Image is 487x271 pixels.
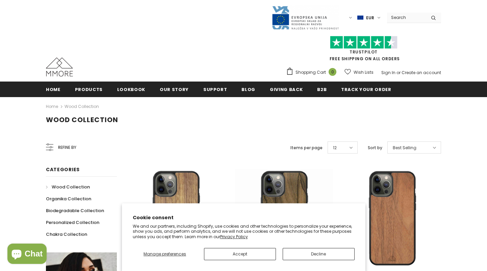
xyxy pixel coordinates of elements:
span: Categories [46,166,80,173]
a: Biodegradable Collection [46,205,104,217]
span: Personalized Collection [46,219,99,226]
a: Home [46,82,60,97]
a: Organika Collection [46,193,91,205]
img: MMORE Cases [46,58,73,76]
span: Home [46,86,60,93]
a: Javni Razpis [272,15,339,20]
input: Search Site [387,13,426,22]
img: Trust Pilot Stars [330,36,398,49]
a: Wish Lists [344,66,374,78]
span: EUR [366,15,374,21]
label: Sort by [368,144,382,151]
span: Blog [241,86,255,93]
span: B2B [317,86,327,93]
a: Wood Collection [46,181,90,193]
span: Wood Collection [52,184,90,190]
p: We and our partners, including Shopify, use cookies and other technologies to personalize your ex... [133,224,355,240]
button: Manage preferences [133,248,197,260]
inbox-online-store-chat: Shopify online store chat [5,244,49,266]
a: Personalized Collection [46,217,99,228]
button: Decline [283,248,355,260]
a: Shopping Cart 0 [286,67,340,77]
a: Home [46,103,58,111]
span: Manage preferences [144,251,186,257]
span: Refine by [58,144,76,151]
a: Lookbook [117,82,145,97]
a: Giving back [270,82,303,97]
a: Chakra Collection [46,228,87,240]
a: B2B [317,82,327,97]
h2: Cookie consent [133,214,355,221]
button: Accept [204,248,276,260]
span: Our Story [160,86,189,93]
span: Chakra Collection [46,231,87,238]
a: Products [75,82,103,97]
span: or [396,70,401,75]
a: Privacy Policy [220,234,248,240]
span: Biodegradable Collection [46,207,104,214]
span: Lookbook [117,86,145,93]
span: 12 [333,144,337,151]
span: FREE SHIPPING ON ALL ORDERS [286,39,441,62]
a: Track your order [341,82,391,97]
img: Javni Razpis [272,5,339,30]
a: Blog [241,82,255,97]
a: support [203,82,227,97]
span: support [203,86,227,93]
span: Best Selling [393,144,416,151]
label: Items per page [290,144,323,151]
a: Trustpilot [350,49,378,55]
span: Wish Lists [354,69,374,76]
span: Organika Collection [46,196,91,202]
span: Track your order [341,86,391,93]
a: Wood Collection [65,104,99,109]
a: Create an account [402,70,441,75]
a: Our Story [160,82,189,97]
span: Giving back [270,86,303,93]
span: 0 [329,68,336,76]
a: Sign In [381,70,395,75]
span: Wood Collection [46,115,118,125]
span: Shopping Cart [296,69,326,76]
span: Products [75,86,103,93]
